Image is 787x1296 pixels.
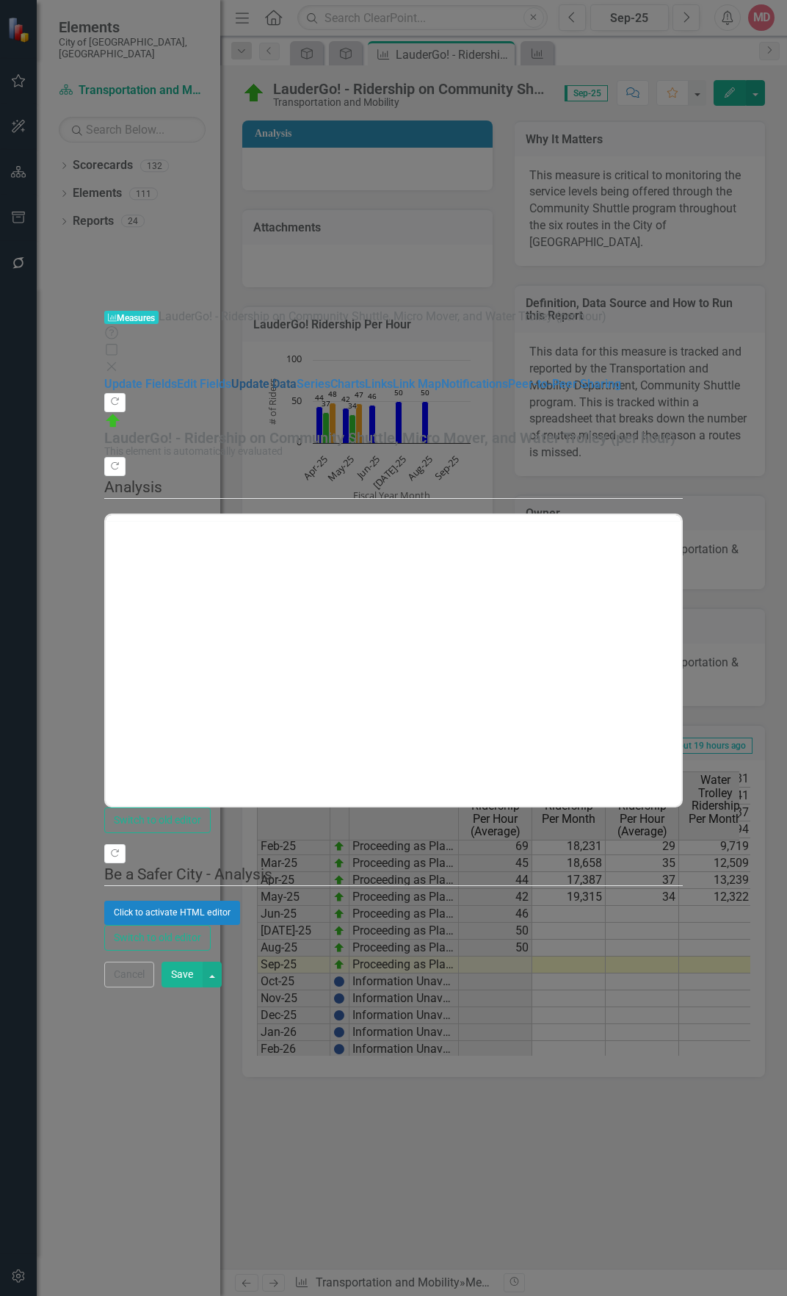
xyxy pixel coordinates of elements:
[393,377,441,391] a: Link Map
[104,476,683,499] legend: Analysis
[330,377,365,391] a: Charts
[104,962,154,987] button: Cancel
[162,962,203,987] button: Save
[508,377,621,391] a: Peer-to-Peer Sharing
[104,901,240,924] button: Click to activate HTML editor
[297,377,330,391] a: Series
[104,377,177,391] a: Update Fields
[104,412,122,430] img: Proceeding as Planned
[104,925,211,951] button: Switch to old editor
[231,377,297,391] a: Update Data
[365,377,393,391] a: Links
[104,446,675,457] div: This element is automatically evaluated
[441,377,508,391] a: Notifications
[104,311,159,325] span: Measures
[177,377,231,391] a: Edit Fields
[104,863,683,886] legend: Be a Safer City - Analysis
[106,521,681,806] iframe: Rich Text Area
[159,309,606,323] span: LauderGo! - Ridership on Community Shuttle, Micro Mover, and Water Trolley (per hour)
[104,807,211,833] button: Switch to old editor
[104,430,675,446] div: LauderGo! - Ridership on Community Shuttle, Micro Mover, and Water Trolley (per hour)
